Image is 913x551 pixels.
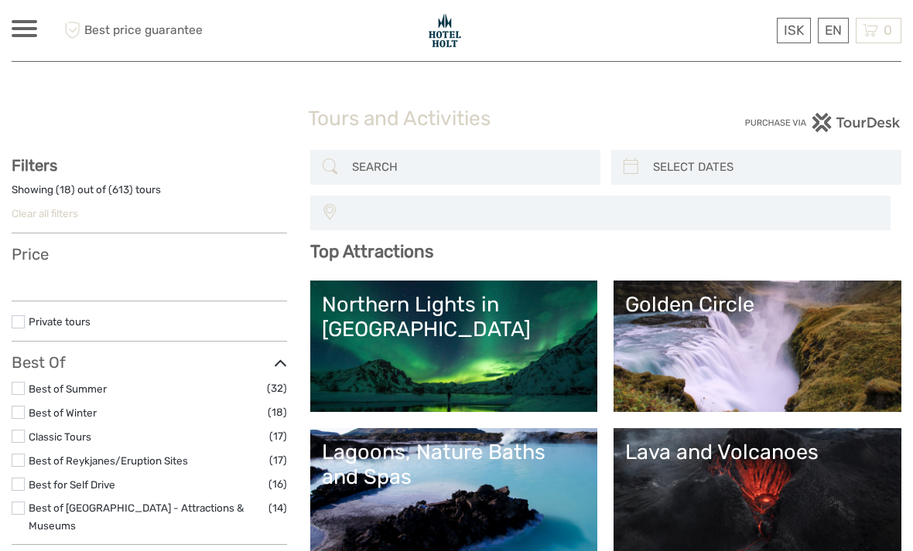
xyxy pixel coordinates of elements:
span: (17) [269,427,287,445]
a: Classic Tours [29,430,91,443]
img: PurchaseViaTourDesk.png [744,113,901,132]
a: Private tours [29,315,91,328]
a: Golden Circle [625,292,890,400]
a: Lava and Volcanoes [625,440,890,548]
div: EN [818,18,849,43]
img: Hotel Holt [426,12,464,49]
span: (14) [268,499,287,517]
span: (16) [268,475,287,493]
b: Top Attractions [310,241,433,262]
span: (32) [267,379,287,397]
span: (17) [269,451,287,469]
a: Best of [GEOGRAPHIC_DATA] - Attractions & Museums [29,502,244,532]
span: Best price guarantee [60,18,234,43]
div: Northern Lights in [GEOGRAPHIC_DATA] [322,292,586,342]
h3: Price [12,245,287,264]
h1: Tours and Activities [308,107,604,131]
a: Northern Lights in [GEOGRAPHIC_DATA] [322,292,586,400]
div: Lagoons, Nature Baths and Spas [322,440,586,490]
span: 0 [881,22,894,38]
label: 18 [60,182,71,197]
a: Clear all filters [12,207,78,219]
span: (18) [268,403,287,421]
div: Showing ( ) out of ( ) tours [12,182,287,206]
h3: Best Of [12,353,287,372]
a: Best of Reykjanes/Eruption Sites [29,454,188,467]
label: 613 [112,182,129,197]
input: SEARCH [346,154,593,181]
strong: Filters [12,156,57,175]
input: SELECT DATES [647,154,894,181]
div: Lava and Volcanoes [625,440,890,464]
a: Best of Summer [29,383,107,395]
a: Best for Self Drive [29,478,115,491]
a: Lagoons, Nature Baths and Spas [322,440,586,548]
div: Golden Circle [625,292,890,317]
a: Best of Winter [29,406,97,419]
span: ISK [784,22,804,38]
